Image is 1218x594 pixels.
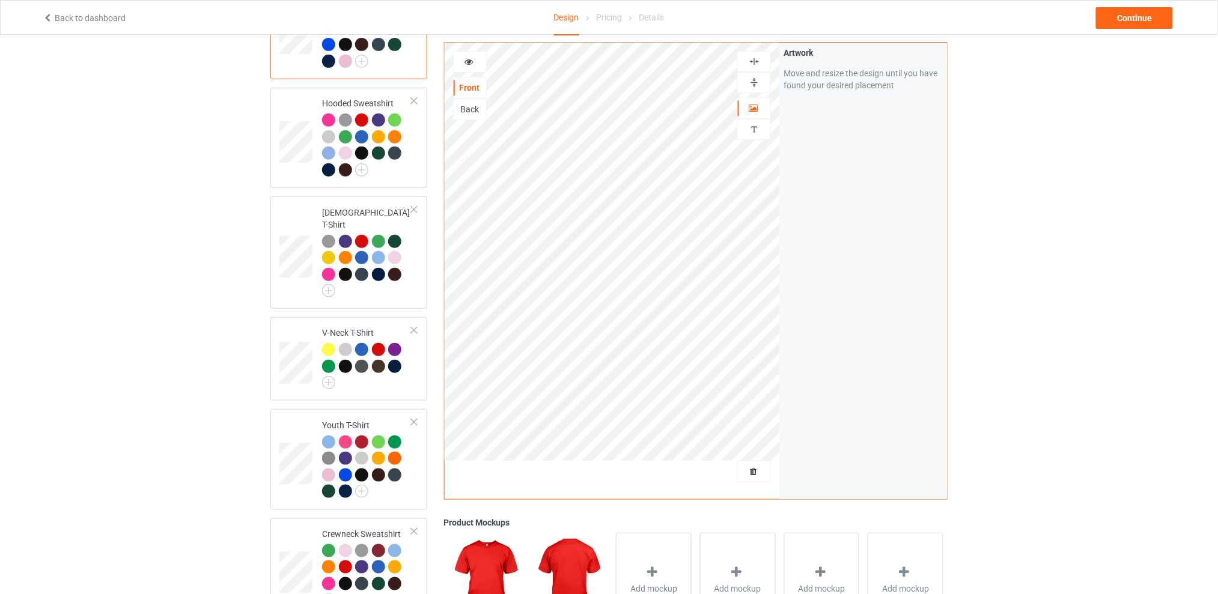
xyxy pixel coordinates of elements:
img: svg+xml;base64,PD94bWwgdmVyc2lvbj0iMS4wIiBlbmNvZGluZz0iVVRGLTgiPz4KPHN2ZyB3aWR0aD0iMjJweCIgaGVpZ2... [355,485,368,498]
img: svg%3E%0A [749,77,760,88]
div: Back [454,103,486,115]
img: svg+xml;base64,PD94bWwgdmVyc2lvbj0iMS4wIiBlbmNvZGluZz0iVVRGLTgiPz4KPHN2ZyB3aWR0aD0iMjJweCIgaGVpZ2... [322,284,335,297]
div: Continue [1096,7,1173,29]
img: svg+xml;base64,PD94bWwgdmVyc2lvbj0iMS4wIiBlbmNvZGluZz0iVVRGLTgiPz4KPHN2ZyB3aWR0aD0iMjJweCIgaGVpZ2... [322,376,335,389]
div: V-Neck T-Shirt [322,327,412,385]
div: Artwork [784,47,943,59]
div: Front [454,82,486,94]
div: Move and resize the design until you have found your desired placement [784,67,943,91]
img: svg%3E%0A [749,56,760,67]
a: Back to dashboard [43,13,126,23]
img: svg%3E%0A [749,124,760,135]
img: svg+xml;base64,PD94bWwgdmVyc2lvbj0iMS4wIiBlbmNvZGluZz0iVVRGLTgiPz4KPHN2ZyB3aWR0aD0iMjJweCIgaGVpZ2... [355,55,368,68]
div: V-Neck T-Shirt [270,317,427,401]
div: Details [639,1,664,34]
div: Product Mockups [444,517,948,529]
div: Youth T-Shirt [322,419,412,497]
img: svg+xml;base64,PD94bWwgdmVyc2lvbj0iMS4wIiBlbmNvZGluZz0iVVRGLTgiPz4KPHN2ZyB3aWR0aD0iMjJweCIgaGVpZ2... [355,163,368,177]
div: [DEMOGRAPHIC_DATA] T-Shirt [322,207,412,294]
div: [DEMOGRAPHIC_DATA] T-Shirt [270,196,427,309]
img: heather_texture.png [322,452,335,465]
div: Hooded Sweatshirt [322,97,412,175]
div: Design [554,1,579,35]
div: Hooded Sweatshirt [270,88,427,188]
div: Pricing [596,1,622,34]
div: Youth T-Shirt [270,409,427,509]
